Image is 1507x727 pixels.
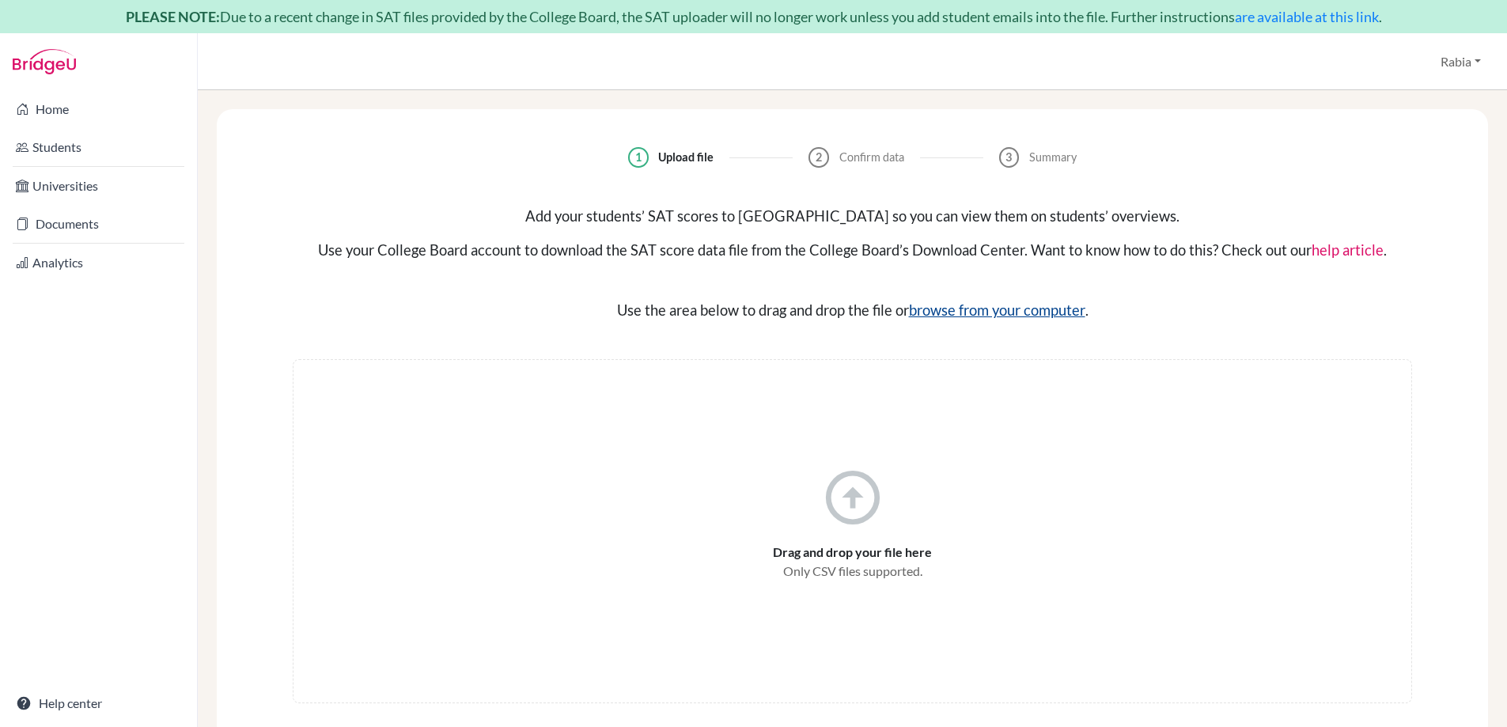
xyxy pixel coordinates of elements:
a: Students [3,131,194,163]
div: 2 [808,147,829,168]
i: arrow_circle_up [820,465,885,530]
a: Documents [3,208,194,240]
div: 1 [628,147,649,168]
div: Upload file [658,149,714,166]
span: Drag and drop your file here [773,543,932,562]
img: Bridge-U [13,49,76,74]
a: help article [1312,241,1384,259]
div: Add your students’ SAT scores to [GEOGRAPHIC_DATA] so you can view them on students’ overviews. [293,206,1412,228]
a: Universities [3,170,194,202]
a: Help center [3,687,194,719]
div: Summary [1029,149,1077,166]
a: browse from your computer [909,301,1085,319]
div: Use your College Board account to download the SAT score data file from the College Board’s Downl... [293,240,1412,262]
a: Analytics [3,247,194,278]
div: Use the area below to drag and drop the file or . [293,300,1412,322]
a: Home [3,93,194,125]
div: 3 [999,147,1020,168]
span: Only CSV files supported. [783,562,922,581]
div: Confirm data [839,149,904,166]
button: Rabia [1433,47,1488,77]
